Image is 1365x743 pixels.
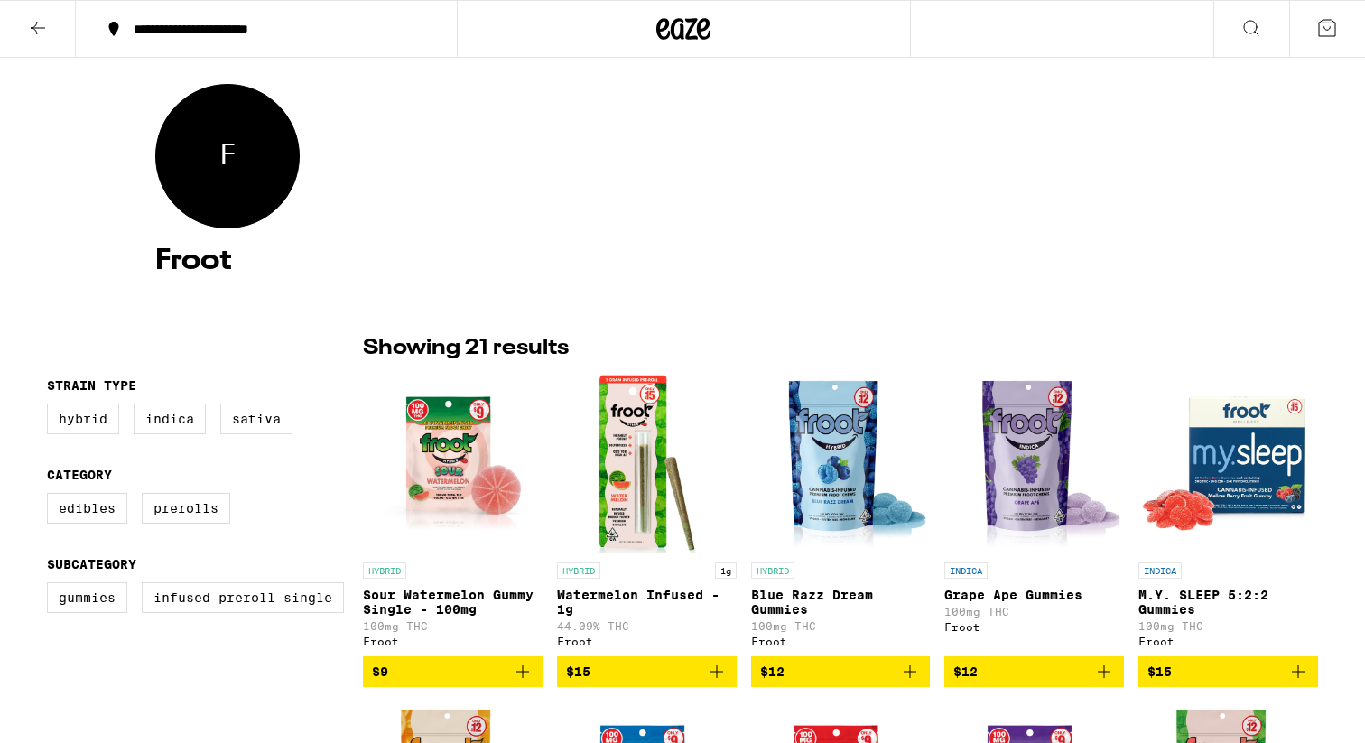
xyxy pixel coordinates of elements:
[47,493,127,524] label: Edibles
[557,620,737,632] p: 44.09% THC
[363,636,543,647] div: Froot
[363,373,543,656] a: Open page for Sour Watermelon Gummy Single - 100mg from Froot
[944,373,1124,656] a: Open page for Grape Ape Gummies from Froot
[47,468,112,482] legend: Category
[953,664,978,679] span: $12
[47,378,136,393] legend: Strain Type
[557,373,737,656] a: Open page for Watermelon Infused - 1g from Froot
[363,333,569,364] p: Showing 21 results
[751,562,794,579] p: HYBRID
[220,404,292,434] label: Sativa
[142,582,344,613] label: Infused Preroll Single
[47,404,119,434] label: Hybrid
[944,562,988,579] p: INDICA
[557,562,600,579] p: HYBRID
[155,246,1210,275] h4: Froot
[944,588,1124,602] p: Grape Ape Gummies
[47,557,136,571] legend: Subcategory
[557,656,737,687] button: Add to bag
[944,606,1124,618] p: 100mg THC
[1138,562,1182,579] p: INDICA
[363,562,406,579] p: HYBRID
[715,562,737,579] p: 1g
[47,582,127,613] label: Gummies
[566,664,590,679] span: $15
[944,621,1124,633] div: Froot
[751,373,931,656] a: Open page for Blue Razz Dream Gummies from Froot
[751,620,931,632] p: 100mg THC
[220,136,236,176] span: Froot
[557,373,737,553] img: Froot - Watermelon Infused - 1g
[751,656,931,687] button: Add to bag
[944,656,1124,687] button: Add to bag
[363,620,543,632] p: 100mg THC
[1138,656,1318,687] button: Add to bag
[1147,664,1172,679] span: $15
[1138,373,1318,553] img: Froot - M.Y. SLEEP 5:2:2 Gummies
[557,636,737,647] div: Froot
[363,656,543,687] button: Add to bag
[372,664,388,679] span: $9
[1138,620,1318,632] p: 100mg THC
[944,373,1124,553] img: Froot - Grape Ape Gummies
[751,373,931,553] img: Froot - Blue Razz Dream Gummies
[557,588,737,617] p: Watermelon Infused - 1g
[363,373,543,553] img: Froot - Sour Watermelon Gummy Single - 100mg
[1138,373,1318,656] a: Open page for M.Y. SLEEP 5:2:2 Gummies from Froot
[134,404,206,434] label: Indica
[1138,636,1318,647] div: Froot
[1138,588,1318,617] p: M.Y. SLEEP 5:2:2 Gummies
[363,588,543,617] p: Sour Watermelon Gummy Single - 100mg
[751,636,931,647] div: Froot
[751,588,931,617] p: Blue Razz Dream Gummies
[142,493,230,524] label: Prerolls
[760,664,785,679] span: $12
